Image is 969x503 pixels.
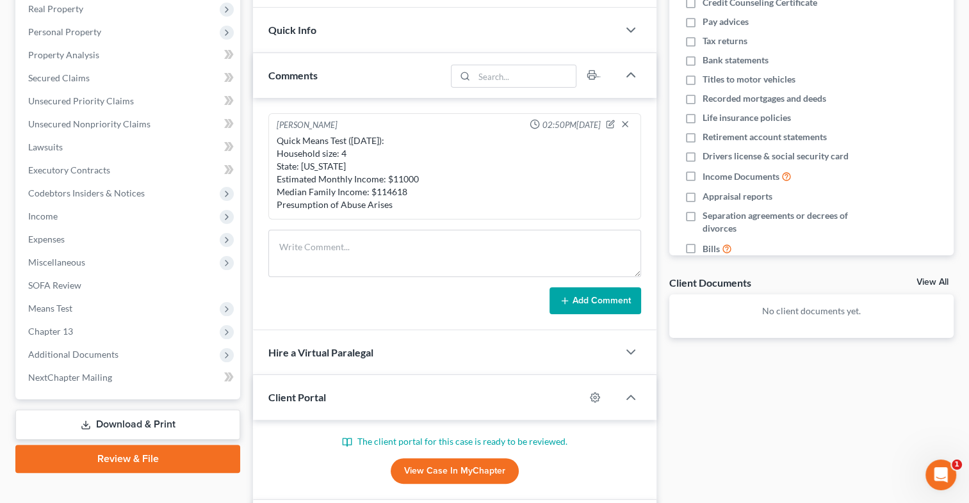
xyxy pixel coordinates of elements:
[703,190,772,203] span: Appraisal reports
[28,26,101,37] span: Personal Property
[28,3,83,14] span: Real Property
[703,170,779,183] span: Income Documents
[277,134,633,211] div: Quick Means Test ([DATE]): Household size: 4 State: [US_STATE] Estimated Monthly Income: $11000 M...
[703,92,826,105] span: Recorded mortgages and deeds
[18,159,240,182] a: Executory Contracts
[703,209,872,235] span: Separation agreements or decrees of divorces
[18,67,240,90] a: Secured Claims
[550,287,641,314] button: Add Comment
[268,346,373,358] span: Hire a Virtual Paralegal
[28,234,65,244] span: Expenses
[18,136,240,159] a: Lawsuits
[268,391,326,403] span: Client Portal
[18,274,240,297] a: SOFA Review
[18,113,240,136] a: Unsecured Nonpriority Claims
[542,119,601,131] span: 02:50PM[DATE]
[28,372,112,383] span: NextChapter Mailing
[28,95,134,106] span: Unsecured Priority Claims
[703,54,769,67] span: Bank statements
[474,65,576,87] input: Search...
[15,410,240,440] a: Download & Print
[952,459,962,470] span: 1
[268,435,641,448] p: The client portal for this case is ready to be reviewed.
[680,305,943,317] p: No client documents yet.
[703,243,720,255] span: Bills
[28,326,73,337] span: Chapter 13
[28,118,151,129] span: Unsecured Nonpriority Claims
[925,459,956,490] iframe: Intercom live chat
[18,44,240,67] a: Property Analysis
[703,150,849,163] span: Drivers license & social security card
[28,257,85,267] span: Miscellaneous
[268,69,318,81] span: Comments
[703,15,749,28] span: Pay advices
[28,188,145,198] span: Codebtors Insiders & Notices
[277,119,338,132] div: [PERSON_NAME]
[703,35,747,47] span: Tax returns
[18,366,240,389] a: NextChapter Mailing
[15,445,240,473] a: Review & File
[28,72,90,83] span: Secured Claims
[18,90,240,113] a: Unsecured Priority Claims
[916,278,949,287] a: View All
[28,141,63,152] span: Lawsuits
[28,164,110,175] span: Executory Contracts
[28,280,81,291] span: SOFA Review
[703,111,791,124] span: Life insurance policies
[391,458,519,484] a: View Case in MyChapter
[28,303,72,314] span: Means Test
[28,49,99,60] span: Property Analysis
[268,24,316,36] span: Quick Info
[669,276,751,289] div: Client Documents
[703,73,795,86] span: Titles to motor vehicles
[28,349,118,360] span: Additional Documents
[703,131,827,143] span: Retirement account statements
[28,211,58,221] span: Income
